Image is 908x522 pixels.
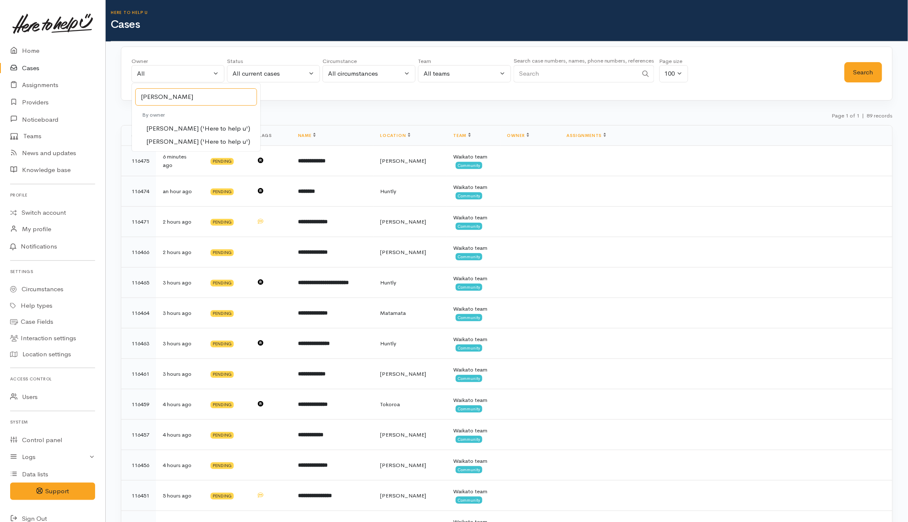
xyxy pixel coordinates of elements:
[111,10,908,15] h6: Here to help u
[380,309,406,317] span: Matamata
[211,462,234,469] div: Pending
[156,146,204,176] td: 6 minutes ago
[250,126,291,146] th: Flags
[323,65,416,82] button: All circumstances
[156,207,204,237] td: 2 hours ago
[514,57,654,64] small: Search case numbers, names, phone numbers, references
[380,462,426,469] span: [PERSON_NAME]
[298,133,316,138] a: Name
[211,371,234,378] div: Pending
[156,481,204,511] td: 5 hours ago
[121,176,156,207] td: 116474
[514,65,638,82] input: Search
[211,158,234,165] div: Pending
[121,268,156,298] td: 116465
[453,274,493,283] div: Waikato team
[380,431,426,438] span: [PERSON_NAME]
[211,310,234,317] div: Pending
[142,111,165,118] span: By owner
[156,298,204,328] td: 3 hours ago
[453,244,493,252] div: Waikato team
[453,366,493,374] div: Waikato team
[456,223,482,230] span: Community
[156,420,204,450] td: 4 hours ago
[456,162,482,169] span: Community
[380,218,426,225] span: [PERSON_NAME]
[453,457,493,465] div: Waikato team
[453,426,493,435] div: Waikato team
[211,402,234,408] div: Pending
[567,133,606,138] a: Assignments
[453,213,493,222] div: Waikato team
[156,450,204,481] td: 4 hours ago
[380,370,426,377] span: [PERSON_NAME]
[211,249,234,256] div: Pending
[121,328,156,359] td: 116463
[659,57,688,66] div: Page size
[456,375,482,382] span: Community
[121,298,156,328] td: 116464
[10,189,95,201] h6: Profile
[323,57,416,66] div: Circumstance
[380,249,426,256] span: [PERSON_NAME]
[456,314,482,321] span: Community
[121,126,156,146] th: #
[121,420,156,450] td: 116457
[456,284,482,290] span: Community
[137,69,211,79] div: All
[832,112,893,119] small: Page 1 of 1 89 records
[156,268,204,298] td: 3 hours ago
[211,219,234,226] div: Pending
[380,279,396,286] span: Huntly
[380,188,396,195] span: Huntly
[453,183,493,191] div: Waikato team
[156,389,204,420] td: 4 hours ago
[424,69,498,79] div: All teams
[121,359,156,389] td: 116461
[456,405,482,412] span: Community
[232,69,307,79] div: All current cases
[227,57,320,66] div: Status
[211,493,234,500] div: Pending
[380,401,400,408] span: Tokoroa
[135,88,257,106] input: Search
[156,359,204,389] td: 3 hours ago
[156,176,204,207] td: an hour ago
[418,57,511,66] div: Team
[380,340,396,347] span: Huntly
[665,69,675,79] div: 100
[456,436,482,443] span: Community
[328,69,402,79] div: All circumstances
[10,266,95,277] h6: Settings
[380,133,410,138] a: Location
[456,344,482,351] span: Community
[121,450,156,481] td: 116456
[453,396,493,404] div: Waikato team
[453,153,493,161] div: Waikato team
[121,237,156,268] td: 116466
[156,237,204,268] td: 2 hours ago
[211,189,234,195] div: Pending
[456,466,482,473] span: Community
[121,481,156,511] td: 116451
[121,146,156,176] td: 116475
[121,389,156,420] td: 116459
[453,305,493,313] div: Waikato team
[131,57,224,66] div: Owner
[227,65,320,82] button: All current cases
[10,416,95,428] h6: System
[146,137,250,147] span: [PERSON_NAME] ('Here to help u')
[845,62,882,83] button: Search
[211,341,234,347] div: Pending
[456,497,482,503] span: Community
[10,373,95,385] h6: Access control
[380,492,426,499] span: [PERSON_NAME]
[156,328,204,359] td: 3 hours ago
[380,157,426,164] span: [PERSON_NAME]
[456,253,482,260] span: Community
[456,192,482,199] span: Community
[211,432,234,439] div: Pending
[453,487,493,496] div: Waikato team
[418,65,511,82] button: All teams
[146,124,250,134] span: [PERSON_NAME] ('Here to help u')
